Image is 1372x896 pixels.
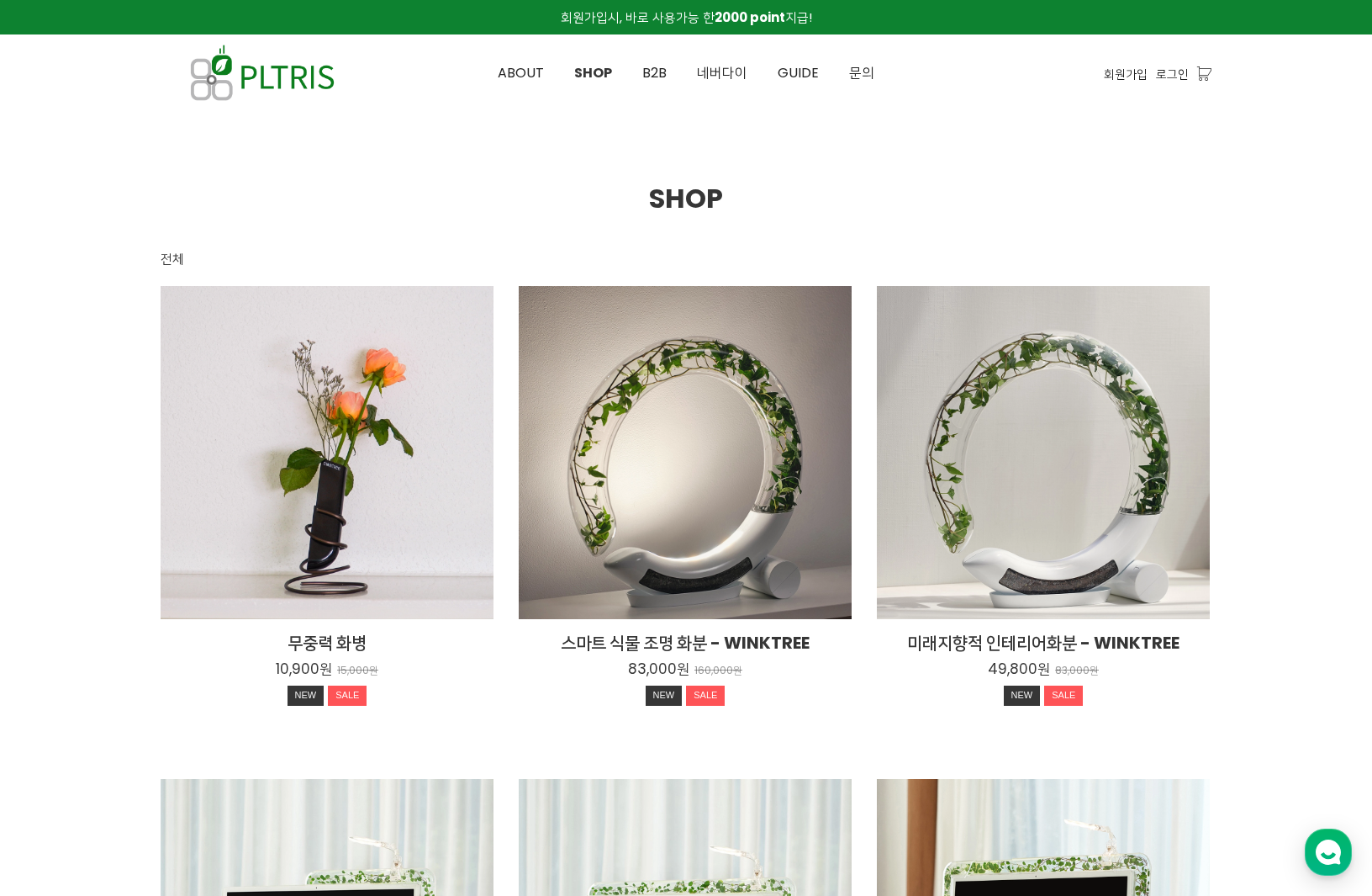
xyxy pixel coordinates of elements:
p: 160,000원 [694,665,742,677]
div: [PHONE_NUMBER] [49,168,163,185]
a: 스마트 식물 조명 화분 - WINKTREE 83,000원 160,000원 NEWSALE [519,631,852,710]
span: GUIDE [778,63,819,82]
div: 이쪽으로 연락드리면 될까요??? [129,47,308,64]
p: 49,800원 [988,660,1050,678]
a: ABOUT [483,35,559,111]
div: 제품 예쁘게 봐주셔소 감사합니다! 제가 [DATE] 외부라서 이따가 확인하고 회신 드리겠습니다 ^^ [49,471,284,522]
div: 앗! [DEMOGRAPHIC_DATA]이셨네요. 메일드리겠습니다. [86,252,308,286]
span: 회원가입시, 바로 사용가능 한 지급! [561,8,812,26]
span: B2B [642,63,667,82]
a: 문의 [834,35,889,111]
div: 네 맞습니다. [PERSON_NAME] 입니다! [49,133,273,150]
div: 전체 [161,249,184,269]
span: SHOP [574,63,612,82]
p: 83,000원 [1055,665,1099,677]
span: SHOP [649,179,723,217]
div: NEW [646,686,683,706]
div: 모니트리 [92,9,145,28]
div: 선생님 성함이 어떻게 되세요? [139,82,308,99]
div: 너무 예쁜 상품이예요. 대표님,, 안하고는 못 베길만큼요..^^;; [86,320,308,353]
span: ABOUT [498,63,544,82]
a: 회원가입 [1104,65,1148,83]
h2: 미래지향적 인테리어화분 - WINKTREE [877,631,1210,655]
p: 83,000원 [628,660,689,678]
div: SALE [328,686,367,706]
div: SALE [686,686,725,706]
a: 로그인 [1156,65,1189,83]
strong: 2000 point [715,8,785,26]
a: GUIDE [763,35,834,111]
a: SHOP [559,35,627,111]
a: 미래지향적 인테리어화분 - WINKTREE 49,800원 83,000원 NEWSALE [877,631,1210,710]
span: 문의 [849,63,874,82]
div: 메일 드렸습니다. [212,387,308,404]
div: NEW [288,686,325,706]
div: 몇 분 내 답변 받으실 수 있어요 [92,28,232,41]
span: 네버다이 [697,63,747,82]
h2: 스마트 식물 조명 화분 - WINKTREE [519,631,852,655]
p: 15,000원 [337,665,378,677]
h2: 무중력 화병 [161,631,493,655]
p: 10,900원 [276,660,332,678]
div: NEW [1004,686,1041,706]
a: B2B [627,35,682,111]
a: 네버다이 [682,35,763,111]
a: 무중력 화병 10,900원 15,000원 NEWSALE [161,631,493,710]
div: SALE [1044,686,1083,706]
